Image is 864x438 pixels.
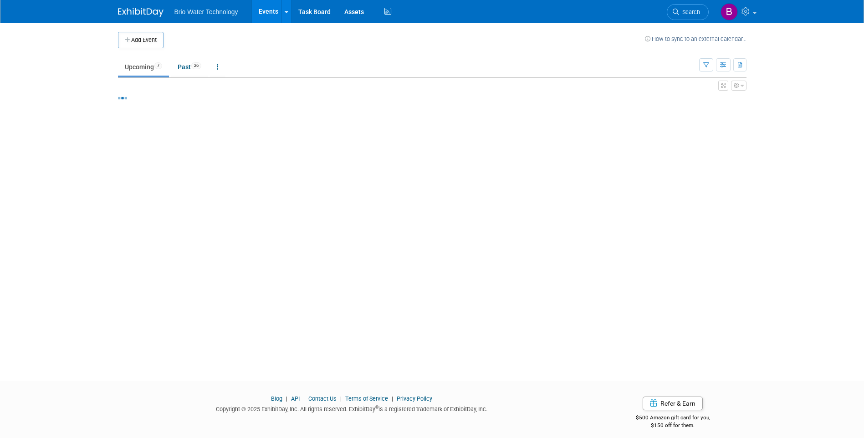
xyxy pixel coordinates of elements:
a: How to sync to an external calendar... [645,36,746,42]
a: Blog [271,395,282,402]
a: Upcoming7 [118,58,169,76]
img: loading... [118,97,127,99]
a: Refer & Earn [643,397,703,410]
sup: ® [375,405,378,410]
span: 26 [191,62,201,69]
a: Terms of Service [345,395,388,402]
div: $150 off for them. [599,422,746,429]
img: ExhibitDay [118,8,164,17]
div: Copyright © 2025 ExhibitDay, Inc. All rights reserved. ExhibitDay is a registered trademark of Ex... [118,403,586,413]
button: Add Event [118,32,164,48]
a: Past26 [171,58,208,76]
div: $500 Amazon gift card for you, [599,408,746,429]
span: | [301,395,307,402]
img: Brandye Gahagan [721,3,738,20]
a: API [291,395,300,402]
a: Search [667,4,709,20]
span: Brio Water Technology [174,8,238,15]
span: | [284,395,290,402]
a: Contact Us [308,395,337,402]
span: 7 [154,62,162,69]
a: Privacy Policy [397,395,432,402]
span: | [389,395,395,402]
span: | [338,395,344,402]
span: Search [679,9,700,15]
